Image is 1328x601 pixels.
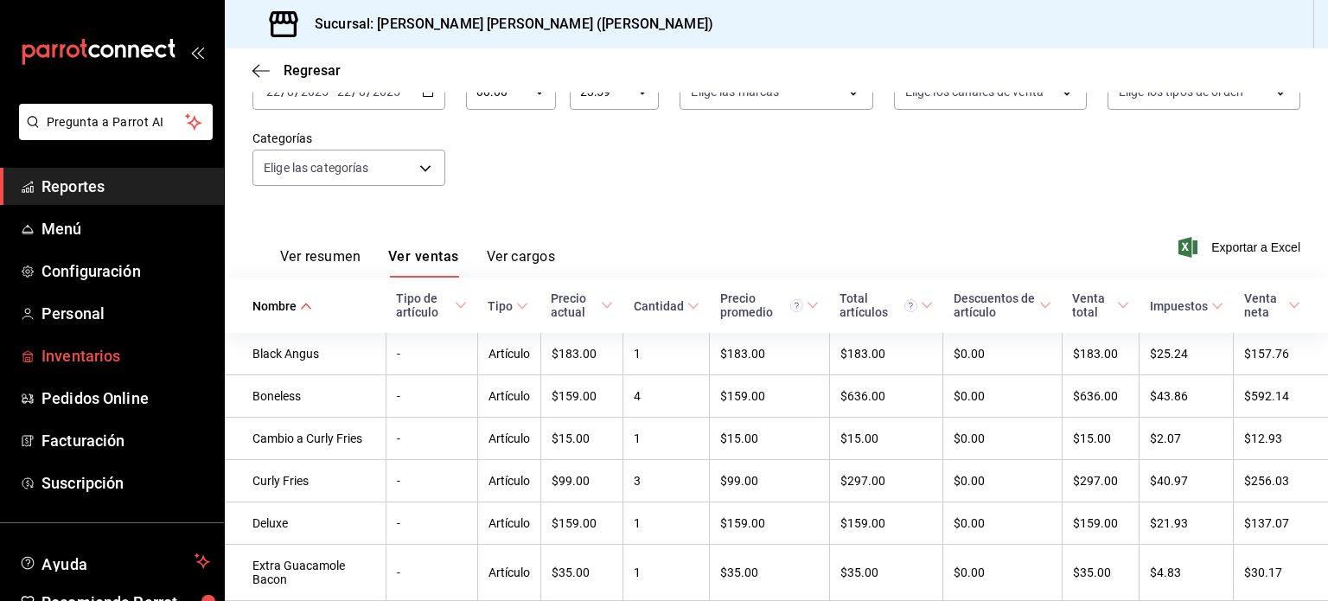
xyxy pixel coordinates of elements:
span: Venta total [1072,291,1129,319]
td: $2.07 [1140,418,1234,460]
div: Venta neta [1244,291,1285,319]
td: $0.00 [943,545,1063,601]
td: 4 [623,375,710,418]
span: Total artículos [840,291,932,319]
td: $183.00 [540,333,622,375]
a: Pregunta a Parrot AI [12,125,213,144]
td: $592.14 [1234,375,1328,418]
h3: Sucursal: [PERSON_NAME] [PERSON_NAME] ([PERSON_NAME]) [301,14,713,35]
td: Black Angus [225,333,386,375]
span: Regresar [284,62,341,79]
div: Cantidad [634,299,684,313]
button: Exportar a Excel [1182,237,1300,258]
td: $0.00 [943,418,1063,460]
td: $15.00 [710,418,830,460]
svg: Precio promedio = Total artículos / cantidad [790,299,803,312]
td: $297.00 [1062,460,1140,502]
div: Descuentos de artículo [954,291,1037,319]
td: $159.00 [829,502,942,545]
td: $25.24 [1140,333,1234,375]
td: $159.00 [710,375,830,418]
td: Artículo [477,375,540,418]
div: Nombre [252,299,297,313]
td: $99.00 [540,460,622,502]
button: Regresar [252,62,341,79]
label: Categorías [252,132,445,144]
td: $12.93 [1234,418,1328,460]
td: - [386,375,477,418]
td: Artículo [477,333,540,375]
div: Precio actual [551,291,597,319]
span: Personal [41,302,210,325]
td: $0.00 [943,502,1063,545]
td: $21.93 [1140,502,1234,545]
span: Venta neta [1244,291,1300,319]
td: - [386,333,477,375]
span: Reportes [41,175,210,198]
td: $183.00 [829,333,942,375]
td: $15.00 [1062,418,1140,460]
td: $159.00 [710,502,830,545]
button: Pregunta a Parrot AI [19,104,213,140]
button: Ver resumen [280,248,361,278]
td: 3 [623,460,710,502]
td: Artículo [477,502,540,545]
div: Venta total [1072,291,1114,319]
td: $0.00 [943,460,1063,502]
td: $35.00 [1062,545,1140,601]
td: $0.00 [943,375,1063,418]
td: Artículo [477,545,540,601]
span: Precio actual [551,291,612,319]
button: Ver ventas [388,248,459,278]
svg: El total artículos considera cambios de precios en los artículos así como costos adicionales por ... [904,299,917,312]
td: $297.00 [829,460,942,502]
span: Pedidos Online [41,387,210,410]
span: Tipo [488,299,528,313]
span: Pregunta a Parrot AI [47,113,186,131]
td: 1 [623,333,710,375]
td: $636.00 [1062,375,1140,418]
td: $159.00 [1062,502,1140,545]
td: 1 [623,545,710,601]
td: $183.00 [710,333,830,375]
button: Ver cargos [487,248,556,278]
td: Boneless [225,375,386,418]
td: $159.00 [540,375,622,418]
td: $35.00 [829,545,942,601]
td: Artículo [477,460,540,502]
td: $636.00 [829,375,942,418]
td: $137.07 [1234,502,1328,545]
span: Inventarios [41,344,210,368]
div: Tipo [488,299,513,313]
td: Curly Fries [225,460,386,502]
td: 1 [623,502,710,545]
td: Deluxe [225,502,386,545]
td: $40.97 [1140,460,1234,502]
div: Precio promedio [720,291,804,319]
td: $256.03 [1234,460,1328,502]
td: 1 [623,418,710,460]
td: $15.00 [540,418,622,460]
td: $157.76 [1234,333,1328,375]
span: Ayuda [41,551,188,572]
td: $43.86 [1140,375,1234,418]
td: $183.00 [1062,333,1140,375]
span: Configuración [41,259,210,283]
td: Extra Guacamole Bacon [225,545,386,601]
td: $159.00 [540,502,622,545]
td: Artículo [477,418,540,460]
td: $99.00 [710,460,830,502]
span: Facturación [41,429,210,452]
td: - [386,502,477,545]
td: - [386,545,477,601]
button: open_drawer_menu [190,45,204,59]
span: Tipo de artículo [396,291,467,319]
td: $0.00 [943,333,1063,375]
div: navigation tabs [280,248,555,278]
td: Cambio a Curly Fries [225,418,386,460]
span: Impuestos [1150,299,1223,313]
td: $15.00 [829,418,942,460]
span: Descuentos de artículo [954,291,1052,319]
td: $4.83 [1140,545,1234,601]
